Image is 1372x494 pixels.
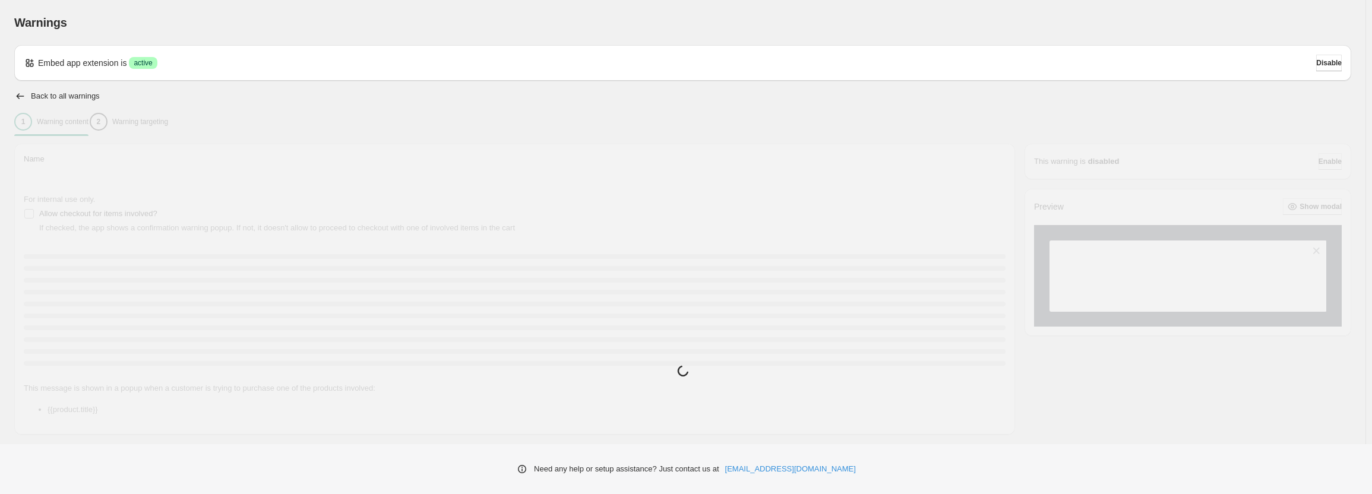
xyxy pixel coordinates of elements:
span: Disable [1316,58,1342,68]
p: Embed app extension is [38,57,127,69]
button: Disable [1316,55,1342,71]
h2: Back to all warnings [31,91,100,101]
span: active [134,58,152,68]
a: [EMAIL_ADDRESS][DOMAIN_NAME] [725,463,856,475]
span: Warnings [14,16,67,29]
